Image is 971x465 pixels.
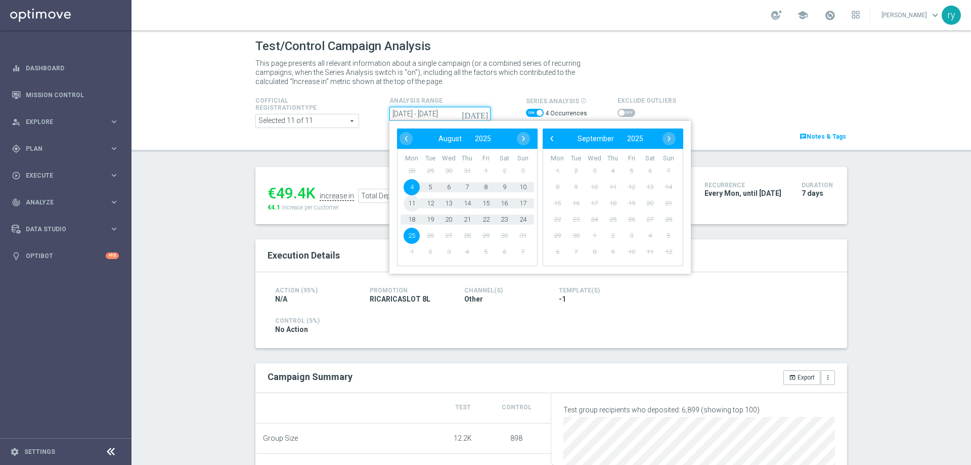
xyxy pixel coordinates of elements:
span: 8 [586,244,602,260]
button: ‹ [545,132,558,145]
span: 30 [496,228,512,244]
span: 12 [624,179,640,195]
span: 26 [624,212,640,228]
span: 31 [515,228,531,244]
th: weekday [458,154,477,163]
span: 13 [642,179,658,195]
th: weekday [548,154,567,163]
span: 21 [459,212,475,228]
span: No Action [275,325,308,334]
span: 19 [624,195,640,212]
button: person_search Explore keyboard_arrow_right [11,118,119,126]
div: Mission Control [12,81,119,108]
span: keyboard_arrow_down [930,10,941,21]
span: 31 [459,163,475,179]
th: weekday [513,154,532,163]
span: Plan [26,146,109,152]
span: 898 [510,434,522,442]
i: gps_fixed [12,144,21,153]
i: open_in_browser [789,374,796,381]
h4: Action (95%) [275,287,355,294]
span: 26 [422,228,438,244]
button: open_in_browser Export [783,370,820,385]
h2: Campaign Summary [268,371,352,382]
th: weekday [604,154,623,163]
span: › [517,132,530,145]
span: Other [464,294,483,304]
span: Execute [26,173,109,179]
span: 27 [440,228,457,244]
span: 8 [478,179,494,195]
i: lightbulb [12,251,21,261]
th: weekday [641,154,659,163]
th: weekday [567,154,586,163]
span: 28 [459,228,475,244]
div: Analyze [12,198,109,207]
label: 4 Occurrences [545,109,587,118]
i: chat [800,133,807,140]
button: lightbulb Optibot +10 [11,252,119,260]
span: September [578,135,614,143]
a: Dashboard [26,55,119,81]
span: 24 [515,212,531,228]
span: 15 [478,195,494,212]
span: August [438,135,462,143]
th: weekday [622,154,641,163]
span: 23 [568,212,584,228]
span: Every Mon, until [DATE] [704,189,781,198]
div: €49.4K [268,184,316,202]
button: equalizer Dashboard [11,64,119,72]
div: increase in [320,192,354,201]
div: Execute [12,171,109,180]
span: 11 [605,179,621,195]
button: Mission Control [11,91,119,99]
span: 3 [586,163,602,179]
span: 27 [642,212,658,228]
span: 7 [568,244,584,260]
th: weekday [439,154,458,163]
i: person_search [12,117,21,126]
span: 16 [496,195,512,212]
i: keyboard_arrow_right [109,144,119,153]
button: 2025 [468,132,498,145]
div: Optibot [12,242,119,269]
span: 29 [478,228,494,244]
h1: Test/Control Campaign Analysis [255,39,431,54]
th: weekday [476,154,495,163]
span: 4 [404,179,420,195]
span: 2 [422,244,438,260]
span: 18 [404,212,420,228]
span: 20 [642,195,658,212]
div: ry [942,6,961,25]
p: Test group recipients who deposited: 6,899 (showing top 100) [563,405,835,414]
i: keyboard_arrow_right [109,171,119,180]
i: keyboard_arrow_right [109,117,119,126]
span: school [797,10,808,21]
th: weekday [495,154,514,163]
span: 19 [422,212,438,228]
span: 4 [459,244,475,260]
span: 23 [496,212,512,228]
span: 25 [605,212,621,228]
span: Explore [26,119,109,125]
h4: Recurrence [704,182,786,189]
i: equalizer [12,64,21,73]
span: 10 [624,244,640,260]
span: 8 [549,179,565,195]
span: 24 [586,212,602,228]
i: [DATE] [462,109,489,118]
span: Test [455,404,471,411]
span: 9 [496,179,512,195]
span: 22 [549,212,565,228]
span: Control [502,404,532,411]
button: September [571,132,621,145]
th: weekday [403,154,421,163]
button: Data Studio keyboard_arrow_right [11,225,119,233]
span: 4 [642,228,658,244]
span: 10 [586,179,602,195]
span: 5 [660,228,677,244]
button: [DATE] [460,107,491,122]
